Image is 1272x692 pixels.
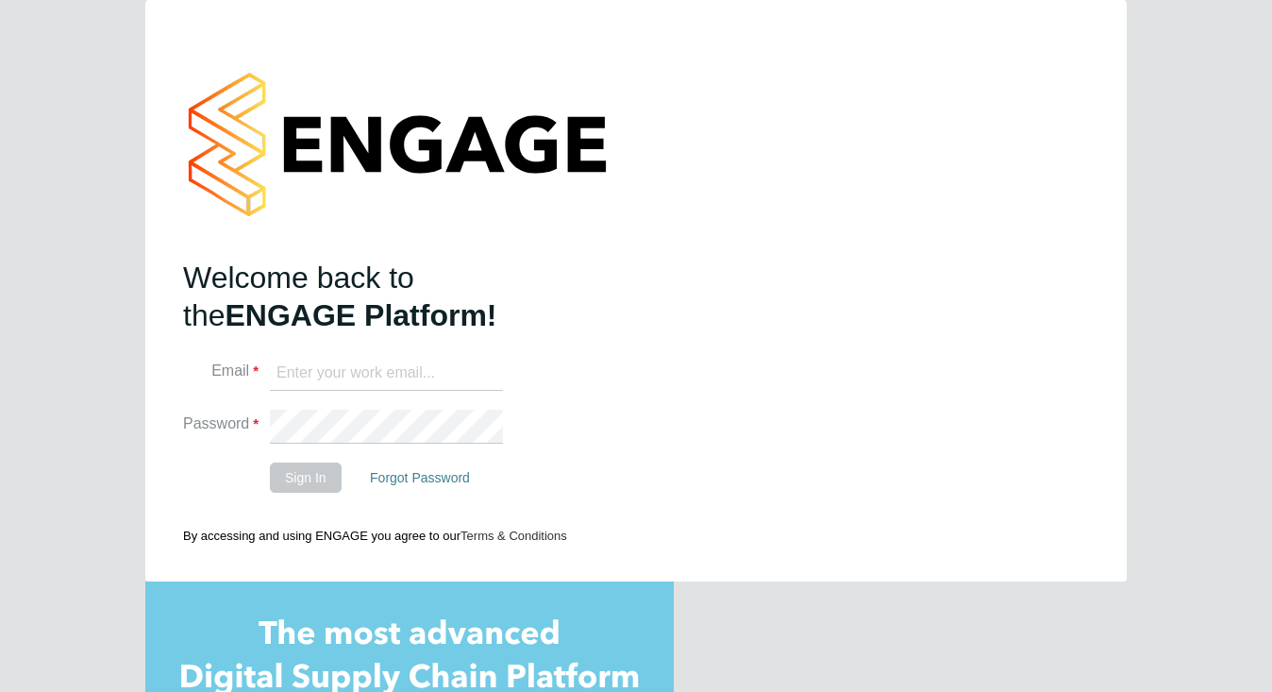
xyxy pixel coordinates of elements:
[183,259,551,334] h2: ENGAGE Platform!
[183,529,567,543] span: By accessing and using ENGAGE you agree to our
[183,362,259,381] label: Email
[460,529,567,543] a: Terms & Conditions
[270,463,342,493] button: Sign In
[270,357,503,391] input: Enter your work email...
[355,463,485,493] button: Forgot Password
[183,414,259,434] label: Password
[183,261,414,332] span: Welcome back to the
